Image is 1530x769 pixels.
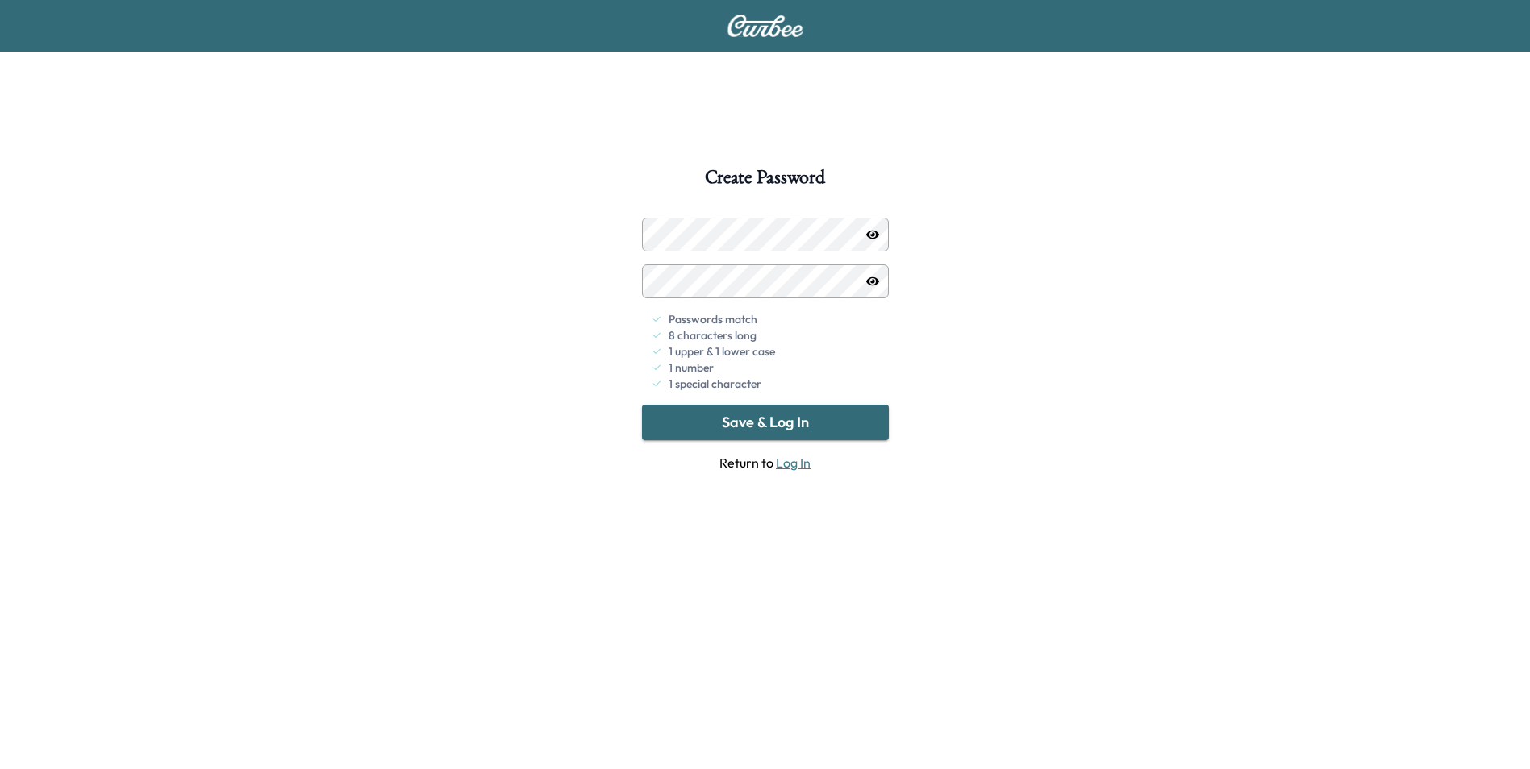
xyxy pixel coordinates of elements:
[669,311,757,327] span: Passwords match
[669,376,761,392] span: 1 special character
[642,453,889,472] span: Return to
[705,168,824,195] h1: Create Password
[669,343,775,360] span: 1 upper & 1 lower case
[642,405,889,440] button: Save & Log In
[669,360,714,376] span: 1 number
[776,455,811,471] a: Log In
[727,15,804,37] img: Curbee Logo
[669,327,757,343] span: 8 characters long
